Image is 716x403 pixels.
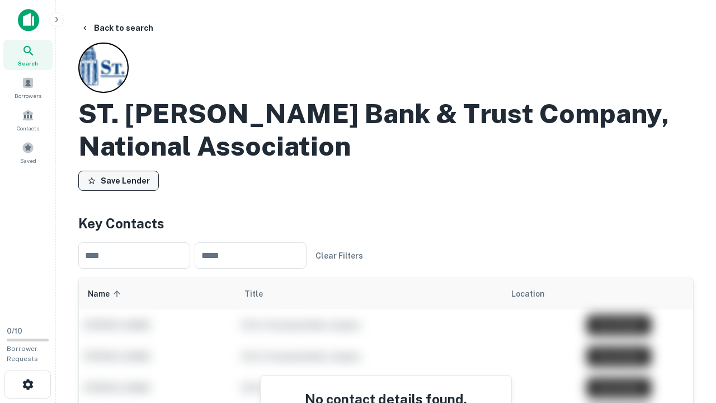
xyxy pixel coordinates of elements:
span: Saved [20,156,36,165]
button: Back to search [76,18,158,38]
span: Borrower Requests [7,345,38,363]
a: Saved [3,137,53,167]
img: capitalize-icon.png [18,9,39,31]
h2: ST. [PERSON_NAME] Bank & Trust Company, National Association [78,97,694,162]
iframe: Chat Widget [660,313,716,367]
span: Search [18,59,38,68]
button: Save Lender [78,171,159,191]
a: Borrowers [3,72,53,102]
button: Clear Filters [311,246,368,266]
span: Contacts [17,124,39,133]
a: Contacts [3,105,53,135]
span: 0 / 10 [7,327,22,335]
a: Search [3,40,53,70]
span: Borrowers [15,91,41,100]
h4: Key Contacts [78,213,694,233]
